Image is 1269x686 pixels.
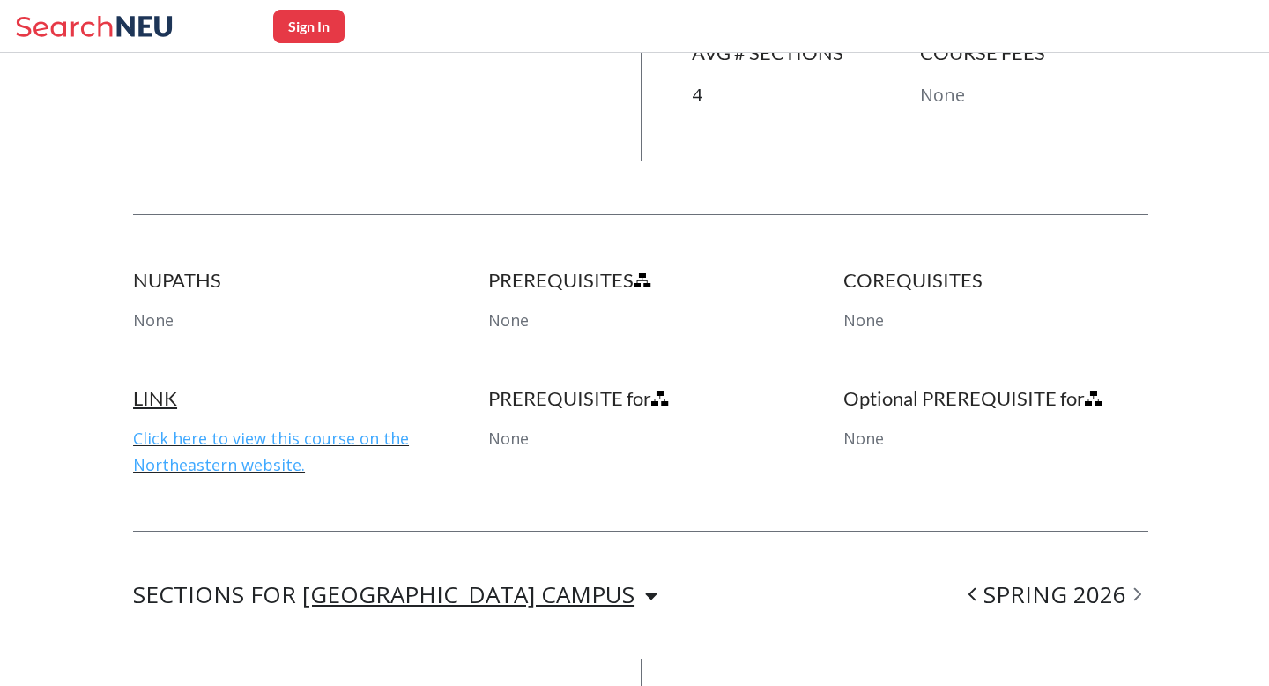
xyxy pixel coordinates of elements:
[302,585,634,604] div: [GEOGRAPHIC_DATA] CAMPUS
[961,585,1148,606] div: SPRING 2026
[692,83,920,108] p: 4
[488,309,529,331] span: None
[920,83,1148,108] p: None
[843,268,1148,293] h4: COREQUISITES
[843,309,884,331] span: None
[843,428,884,449] span: None
[273,10,345,43] button: Sign In
[488,428,529,449] span: None
[843,386,1148,411] h4: Optional PREREQUISITE for
[488,386,793,411] h4: PREREQUISITE for
[133,386,438,411] h4: LINK
[133,428,409,475] a: Click here to view this course on the Northeastern website.
[488,268,793,293] h4: PREREQUISITES
[133,268,438,293] h4: NUPATHS
[133,309,174,331] span: None
[133,585,657,606] div: SECTIONS FOR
